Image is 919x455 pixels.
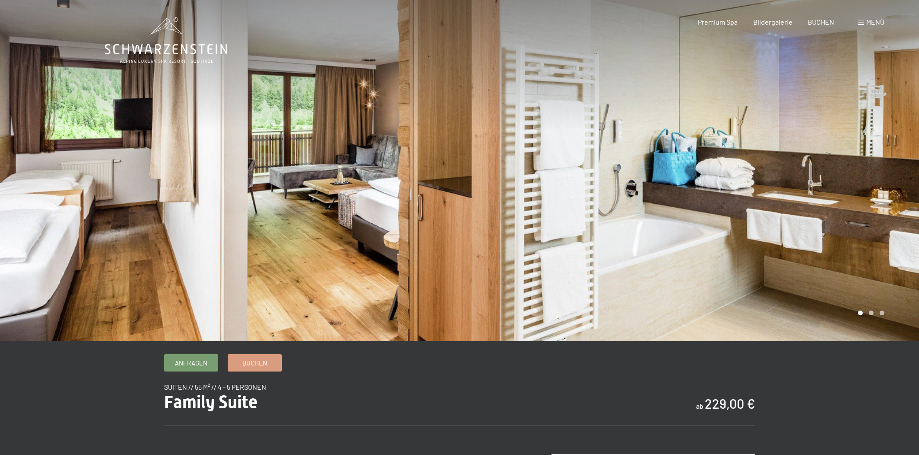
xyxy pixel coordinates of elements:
[164,383,266,391] span: Suiten // 55 m² // 4 - 5 Personen
[175,359,207,368] span: Anfragen
[242,359,267,368] span: Buchen
[698,18,738,26] a: Premium Spa
[164,392,258,412] span: Family Suite
[696,402,703,410] span: ab
[228,355,281,371] a: Buchen
[753,18,793,26] a: Bildergalerie
[866,18,884,26] span: Menü
[808,18,834,26] a: BUCHEN
[164,355,218,371] a: Anfragen
[705,396,755,411] b: 229,00 €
